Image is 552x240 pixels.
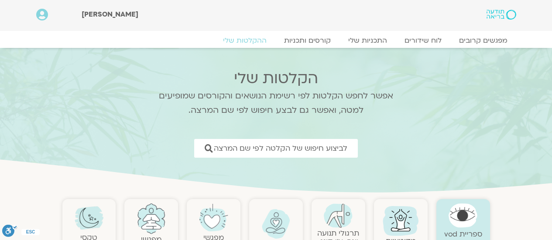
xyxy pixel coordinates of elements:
[214,144,347,152] span: לביצוע חיפוש של הקלטה לפי שם המרצה
[36,36,516,45] nav: Menu
[396,36,450,45] a: לוח שידורים
[214,36,275,45] a: ההקלטות שלי
[450,36,516,45] a: מפגשים קרובים
[339,36,396,45] a: התכניות שלי
[147,70,405,87] h2: הקלטות שלי
[275,36,339,45] a: קורסים ותכניות
[194,139,358,158] a: לביצוע חיפוש של הקלטה לפי שם המרצה
[82,10,138,19] span: [PERSON_NAME]
[147,89,405,118] p: אפשר לחפש הקלטות לפי רשימת הנושאים והקורסים שמופיעים למטה, ואפשר גם לבצע חיפוש לפי שם המרצה.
